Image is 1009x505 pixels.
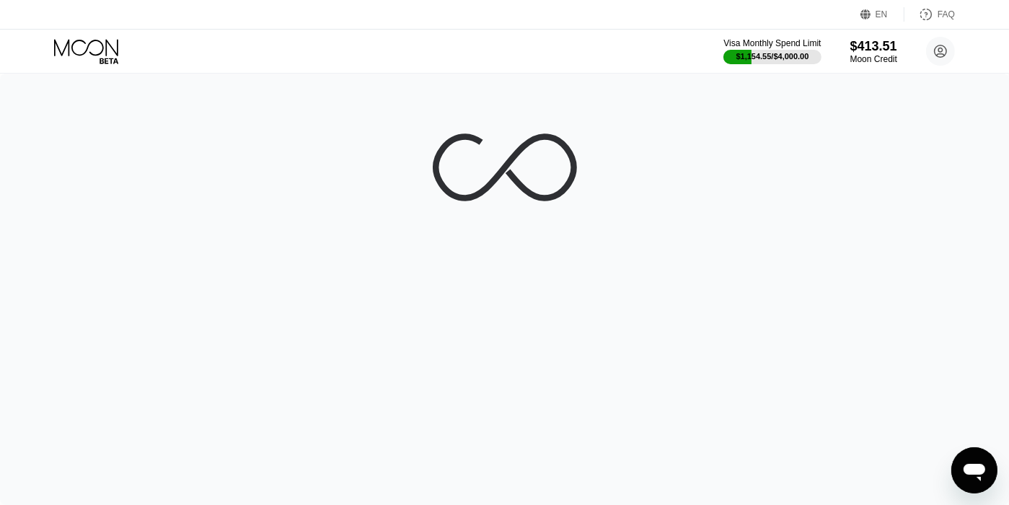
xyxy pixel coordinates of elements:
div: FAQ [904,7,955,22]
div: Visa Monthly Spend Limit [723,38,821,48]
div: $1,154.55 / $4,000.00 [736,52,809,61]
div: Moon Credit [850,54,897,64]
div: Visa Monthly Spend Limit$1,154.55/$4,000.00 [723,38,821,64]
div: EN [876,9,888,19]
iframe: Button to launch messaging window, conversation in progress [951,447,997,493]
div: $413.51Moon Credit [850,39,897,64]
div: $413.51 [850,39,897,54]
div: FAQ [938,9,955,19]
div: EN [860,7,904,22]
